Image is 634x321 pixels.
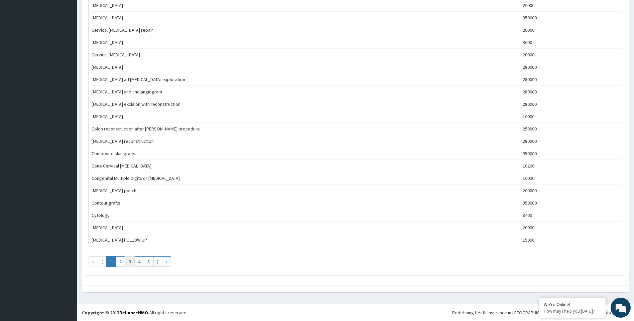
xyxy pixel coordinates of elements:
a: Go to next page [153,256,162,267]
td: 20000 [520,222,622,234]
td: 20000 [520,24,622,36]
td: Cytology [89,209,520,222]
td: 280000 [520,98,622,110]
td: [MEDICAL_DATA] pouch [89,185,520,197]
strong: Copyright © 2017 . [82,310,149,316]
textarea: Type your message and hit 'Enter' [3,182,127,206]
a: Go to page number 5 [144,256,153,267]
img: d_794563401_company_1708531726252_794563401 [12,33,27,50]
td: Cervical [MEDICAL_DATA] [89,49,520,61]
div: Minimize live chat window [110,3,126,19]
div: We're Online! [544,301,601,307]
td: 280000 [520,135,622,147]
td: [MEDICAL_DATA] [89,12,520,24]
td: 350000 [520,147,622,160]
td: [MEDICAL_DATA] and cholangiogram [89,86,520,98]
a: RelianceHMO [119,310,148,316]
td: [MEDICAL_DATA] ad [MEDICAL_DATA] exploration [89,73,520,86]
td: 10000 [520,172,622,185]
td: 280000 [520,73,622,86]
footer: All rights reserved. [77,304,634,321]
td: 10200 [520,160,622,172]
a: Go to page number 4 [134,256,144,267]
td: Composite skin grafts [89,147,520,160]
td: 10000 [520,110,622,123]
td: 8400 [520,209,622,222]
td: 350000 [520,12,622,24]
td: [MEDICAL_DATA] FOLLOW UP [89,234,520,246]
td: 200000 [520,185,622,197]
td: [MEDICAL_DATA] [89,61,520,73]
td: [MEDICAL_DATA] [89,36,520,49]
td: Cone Cervical [MEDICAL_DATA] [89,160,520,172]
a: Go to page number 1 [106,256,116,267]
a: Go to page number 3 [125,256,135,267]
td: Colon reconstruction after [PERSON_NAME] procedure [89,123,520,135]
td: Contour grafts [89,197,520,209]
td: [MEDICAL_DATA] [89,110,520,123]
div: Redefining Heath Insurance in [GEOGRAPHIC_DATA] using Telemedicine and Data Science! [452,309,629,316]
a: Go to previous page [98,256,107,267]
td: 280000 [520,61,622,73]
td: 15000 [520,234,622,246]
td: 20000 [520,49,622,61]
td: [MEDICAL_DATA] [89,222,520,234]
td: Cervical [MEDICAL_DATA] repair [89,24,520,36]
td: 350000 [520,197,622,209]
td: 3600 [520,36,622,49]
a: Go to page number 2 [116,256,125,267]
p: How may I help you today? [544,308,601,314]
td: 250000 [520,123,622,135]
td: Congenital Multiple digits or [MEDICAL_DATA] [89,172,520,185]
a: Go to last page [162,256,171,267]
td: [MEDICAL_DATA] excision with reconstruction [89,98,520,110]
span: We're online! [39,84,92,151]
div: Chat with us now [35,37,112,46]
td: 280000 [520,86,622,98]
a: Go to first page [89,256,98,267]
td: [MEDICAL_DATA] reconstruction [89,135,520,147]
